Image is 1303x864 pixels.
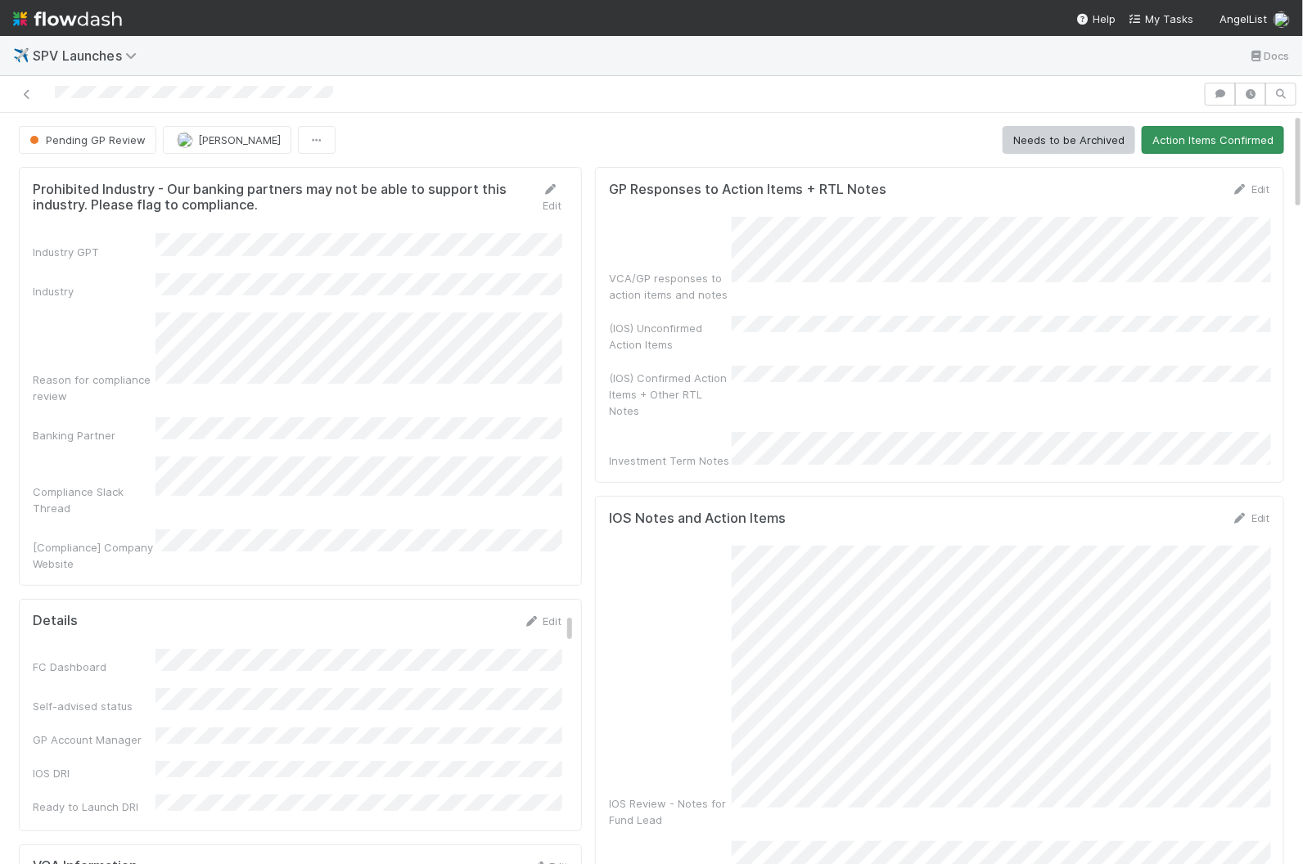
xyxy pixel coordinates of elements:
[13,48,29,62] span: ✈️
[33,698,156,714] div: Self-advised status
[609,452,732,469] div: Investment Term Notes
[33,283,156,299] div: Industry
[33,244,156,260] div: Industry GPT
[33,182,534,214] h5: Prohibited Industry - Our banking partners may not be able to support this industry. Please flag ...
[33,539,156,572] div: [Compliance] Company Website
[1003,126,1135,154] button: Needs to be Archived
[1232,182,1270,196] a: Edit
[1232,511,1270,524] a: Edit
[198,133,281,146] span: [PERSON_NAME]
[609,182,886,198] h5: GP Responses to Action Items + RTL Notes
[13,5,122,33] img: logo-inverted-e16ddd16eac7371096b0.svg
[33,659,156,675] div: FC Dashboard
[33,765,156,781] div: IOS DRI
[1129,12,1193,25] span: My Tasks
[163,126,291,154] button: [PERSON_NAME]
[609,511,786,527] h5: IOS Notes and Action Items
[33,427,156,443] div: Banking Partner
[33,371,156,404] div: Reason for compliance review
[33,613,78,629] h5: Details
[1129,11,1193,27] a: My Tasks
[33,731,156,748] div: GP Account Manager
[177,132,193,148] img: avatar_eed832e9-978b-43e4-b51e-96e46fa5184b.png
[523,614,561,628] a: Edit
[609,270,732,303] div: VCA/GP responses to action items and notes
[609,370,732,419] div: (IOS) Confirmed Action Items + Other RTL Notes
[33,47,145,64] span: SPV Launches
[1076,11,1116,27] div: Help
[1142,126,1284,154] button: Action Items Confirmed
[542,182,561,212] a: Edit
[609,320,732,353] div: (IOS) Unconfirmed Action Items
[1220,12,1267,25] span: AngelList
[609,795,732,828] div: IOS Review - Notes for Fund Lead
[1274,11,1290,28] img: avatar_eed832e9-978b-43e4-b51e-96e46fa5184b.png
[1248,46,1290,65] a: Docs
[33,484,156,516] div: Compliance Slack Thread
[33,799,156,815] div: Ready to Launch DRI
